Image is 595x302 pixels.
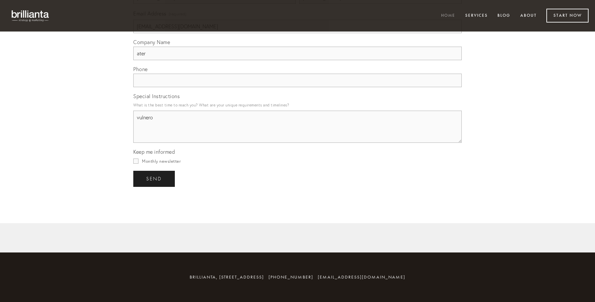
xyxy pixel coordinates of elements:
a: About [516,11,541,21]
button: sendsend [133,171,175,187]
input: Monthly newsletter [133,159,138,164]
img: brillianta - research, strategy, marketing [6,6,55,25]
textarea: vulnero [133,111,462,143]
span: send [146,176,162,182]
span: brillianta, [STREET_ADDRESS] [190,274,264,280]
span: Phone [133,66,148,72]
span: Special Instructions [133,93,180,99]
span: [PHONE_NUMBER] [269,274,313,280]
a: Blog [493,11,515,21]
a: Home [437,11,459,21]
span: Company Name [133,39,170,45]
span: Monthly newsletter [142,159,181,164]
a: Start Now [546,9,589,23]
span: Keep me informed [133,149,175,155]
a: [EMAIL_ADDRESS][DOMAIN_NAME] [318,274,405,280]
a: Services [461,11,492,21]
p: What is the best time to reach you? What are your unique requirements and timelines? [133,101,462,109]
